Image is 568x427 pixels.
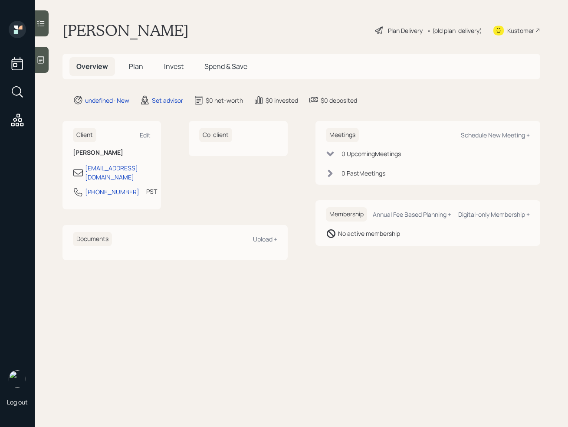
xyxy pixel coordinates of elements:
div: Schedule New Meeting + [461,131,530,139]
div: Log out [7,398,28,406]
h6: Client [73,128,96,142]
div: 0 Past Meeting s [341,169,385,178]
div: Plan Delivery [388,26,423,35]
h6: Membership [326,207,367,222]
div: PST [146,187,157,196]
div: undefined · New [85,96,129,105]
div: Kustomer [507,26,534,35]
div: Digital-only Membership + [458,210,530,218]
div: $0 deposited [321,96,357,105]
div: $0 invested [266,96,298,105]
div: [EMAIL_ADDRESS][DOMAIN_NAME] [85,163,151,182]
div: Edit [140,131,151,139]
h1: [PERSON_NAME] [62,21,189,40]
span: Overview [76,62,108,71]
div: Upload + [253,235,277,243]
div: Set advisor [152,96,183,105]
h6: Meetings [326,128,359,142]
div: 0 Upcoming Meeting s [341,149,401,158]
div: • (old plan-delivery) [427,26,482,35]
h6: [PERSON_NAME] [73,149,151,156]
span: Plan [129,62,143,71]
div: $0 net-worth [206,96,243,105]
h6: Documents [73,232,112,246]
div: Annual Fee Based Planning + [373,210,451,218]
span: Invest [164,62,184,71]
img: retirable_logo.png [9,370,26,388]
div: [PHONE_NUMBER] [85,187,139,196]
h6: Co-client [199,128,232,142]
div: No active membership [338,229,400,238]
span: Spend & Save [204,62,247,71]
